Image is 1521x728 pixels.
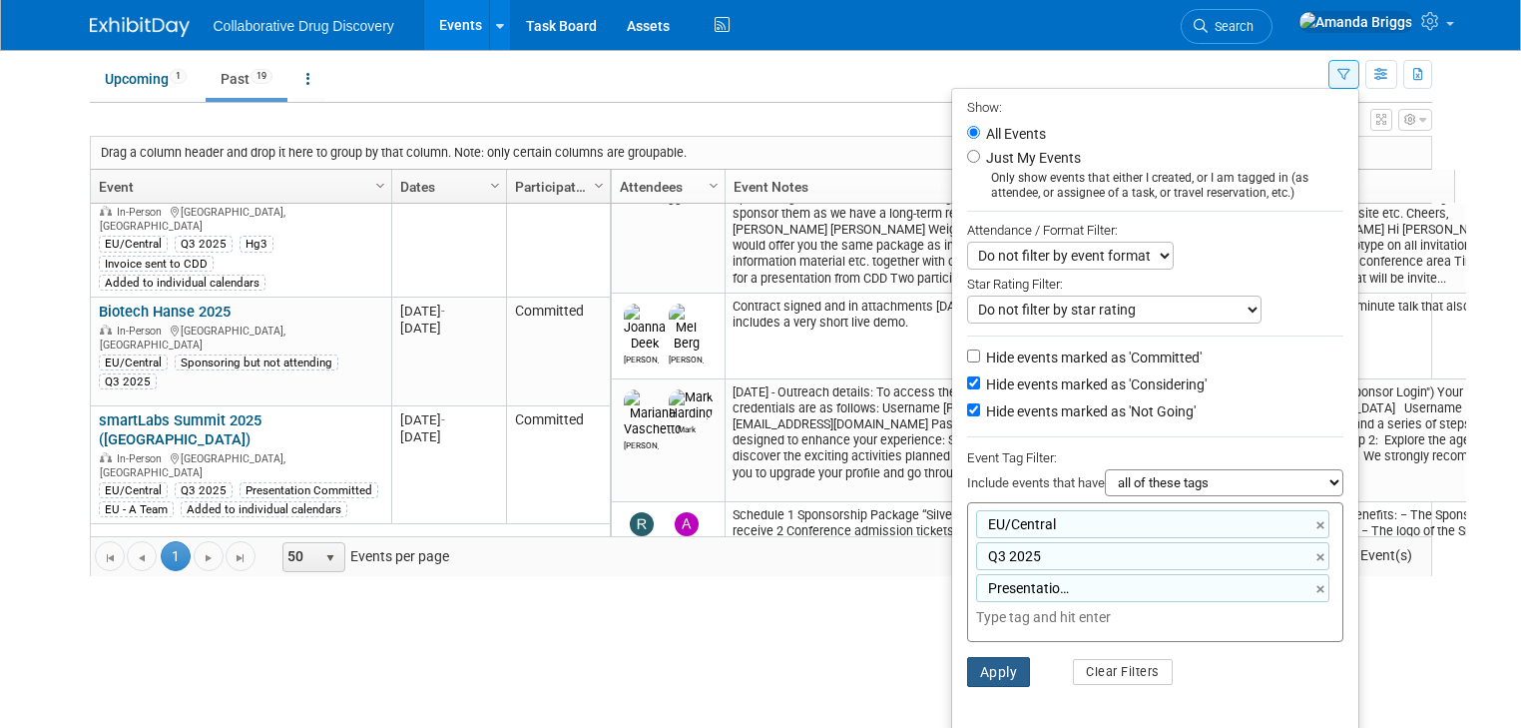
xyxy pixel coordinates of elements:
[322,550,338,566] span: select
[624,304,666,352] img: Joanna Deek
[175,355,338,370] div: Sponsoring but not attending
[588,170,610,200] a: Column Settings
[967,446,1343,469] div: Event Tag Filter:
[170,69,187,84] span: 1
[669,389,713,421] img: Mark Harding
[982,374,1207,394] label: Hide events marked as 'Considering'
[967,657,1031,687] button: Apply
[99,256,214,272] div: Invoice sent to CDD
[1316,578,1329,601] a: ×
[703,170,725,200] a: Column Settings
[967,469,1343,502] div: Include events that have
[194,541,224,571] a: Go to the next page
[99,170,378,204] a: Event
[206,60,287,98] a: Past19
[117,206,168,219] span: In-Person
[706,178,722,194] span: Column Settings
[117,452,168,465] span: In-Person
[99,236,168,252] div: EU/Central
[256,541,469,571] span: Events per page
[400,411,497,428] div: [DATE]
[161,541,191,571] span: 1
[982,401,1196,421] label: Hide events marked as 'Not Going'
[91,137,1431,169] div: Drag a column header and drop it here to group by that column. Note: only certain columns are gro...
[624,352,659,364] div: Joanna Deek
[1181,9,1272,44] a: Search
[976,607,1256,627] input: Type tag and hit enter
[175,482,233,498] div: Q3 2025
[506,298,610,406] td: Committed
[90,60,202,98] a: Upcoming1
[100,206,112,216] img: In-Person Event
[1208,19,1254,34] span: Search
[181,501,347,517] div: Added to individual calendars
[1316,514,1329,537] a: ×
[441,304,445,319] span: -
[441,412,445,427] span: -
[984,546,1041,566] span: Q3 2025
[201,550,217,566] span: Go to the next page
[669,352,704,364] div: Mel Berg
[967,171,1343,201] div: Only show events that either I created, or I am tagged in (as attendee, or assignee of a task, or...
[967,94,1343,119] div: Show:
[175,236,233,252] div: Q3 2025
[400,320,497,337] div: [DATE]
[515,170,597,204] a: Participation
[506,406,610,524] td: Committed
[984,578,1073,598] span: Presentation Committed
[400,170,493,204] a: Dates
[240,236,273,252] div: Hg3
[99,355,168,370] div: EU/Central
[100,452,112,462] img: In-Person Event
[669,421,704,434] div: Mark Harding
[369,170,391,200] a: Column Settings
[984,514,1056,534] span: EU/Central
[102,550,118,566] span: Go to the first page
[484,170,506,200] a: Column Settings
[591,178,607,194] span: Column Settings
[99,303,231,321] a: Biotech Hanse 2025
[100,325,112,335] img: In-Person Event
[251,69,272,84] span: 19
[117,325,168,338] span: In-Person
[99,203,382,233] div: [GEOGRAPHIC_DATA], [GEOGRAPHIC_DATA]
[982,348,1202,367] label: Hide events marked as 'Committed'
[240,482,378,498] div: Presentation Committed
[630,512,654,536] img: Renate Baker
[400,428,497,445] div: [DATE]
[90,17,190,37] img: ExhibitDay
[967,270,1343,296] div: Star Rating Filter:
[400,303,497,320] div: [DATE]
[127,541,157,571] a: Go to the previous page
[982,148,1081,168] label: Just My Events
[487,178,503,194] span: Column Settings
[95,541,125,571] a: Go to the first page
[624,437,659,450] div: Mariana Vaschetto
[1298,11,1413,33] img: Amanda Briggs
[226,541,255,571] a: Go to the last page
[982,127,1046,141] label: All Events
[99,482,168,498] div: EU/Central
[99,449,382,479] div: [GEOGRAPHIC_DATA], [GEOGRAPHIC_DATA]
[675,512,699,536] img: Antima Gupta
[669,304,704,352] img: Mel Berg
[620,170,712,204] a: Attendees
[99,322,382,352] div: [GEOGRAPHIC_DATA], [GEOGRAPHIC_DATA]
[967,219,1343,242] div: Attendance / Format Filter:
[99,373,157,389] div: Q3 2025
[372,178,388,194] span: Column Settings
[99,411,261,448] a: smartLabs Summit 2025 ([GEOGRAPHIC_DATA])
[134,550,150,566] span: Go to the previous page
[1316,546,1329,569] a: ×
[214,18,394,34] span: Collaborative Drug Discovery
[99,275,265,291] div: Added to individual calendars
[734,170,1514,204] a: Event Notes
[506,160,610,298] td: Committed
[624,389,682,437] img: Mariana Vaschetto
[283,543,317,571] span: 50
[1073,659,1173,685] button: Clear Filters
[99,501,174,517] div: EU - A Team
[233,550,249,566] span: Go to the last page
